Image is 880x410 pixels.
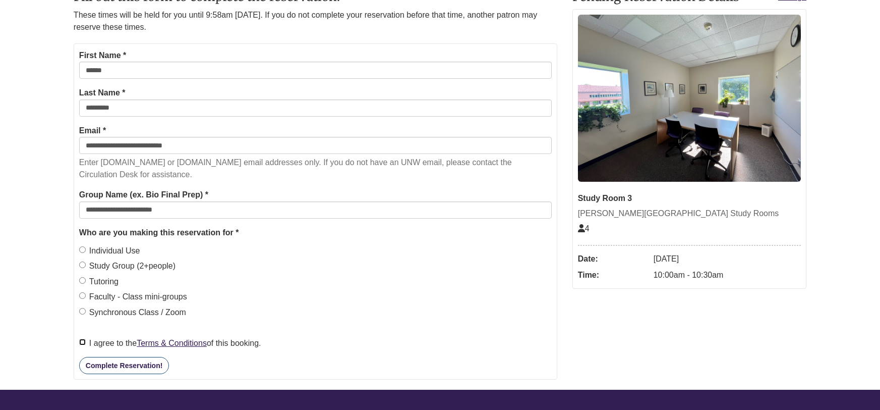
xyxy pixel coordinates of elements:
legend: Who are you making this reservation for * [79,226,552,239]
a: Terms & Conditions [137,339,207,347]
p: These times will be held for you until 9:58am [DATE]. If you do not complete your reservation bef... [74,9,557,33]
label: Faculty - Class mini-groups [79,290,187,303]
img: Study Room 3 [578,15,801,182]
label: Group Name (ex. Bio Final Prep) * [79,188,208,201]
dd: [DATE] [654,251,801,267]
label: First Name * [79,49,126,62]
label: Synchronous Class / Zoom [79,306,186,319]
input: Tutoring [79,277,86,284]
dd: 10:00am - 10:30am [654,267,801,283]
div: Study Room 3 [578,192,801,205]
label: Last Name * [79,86,126,99]
label: Study Group (2+people) [79,260,175,273]
dt: Date: [578,251,649,267]
div: [PERSON_NAME][GEOGRAPHIC_DATA] Study Rooms [578,207,801,220]
label: Individual Use [79,244,140,258]
input: I agree to theTerms & Conditionsof this booking. [79,339,86,345]
label: Tutoring [79,275,119,288]
span: The capacity of this space [578,224,590,233]
button: Complete Reservation! [79,357,169,374]
p: Enter [DOMAIN_NAME] or [DOMAIN_NAME] email addresses only. If you do not have an UNW email, pleas... [79,157,552,181]
input: Faculty - Class mini-groups [79,292,86,299]
input: Study Group (2+people) [79,262,86,268]
input: Individual Use [79,246,86,253]
dt: Time: [578,267,649,283]
label: I agree to the of this booking. [79,337,261,350]
input: Synchronous Class / Zoom [79,308,86,315]
label: Email * [79,124,106,137]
